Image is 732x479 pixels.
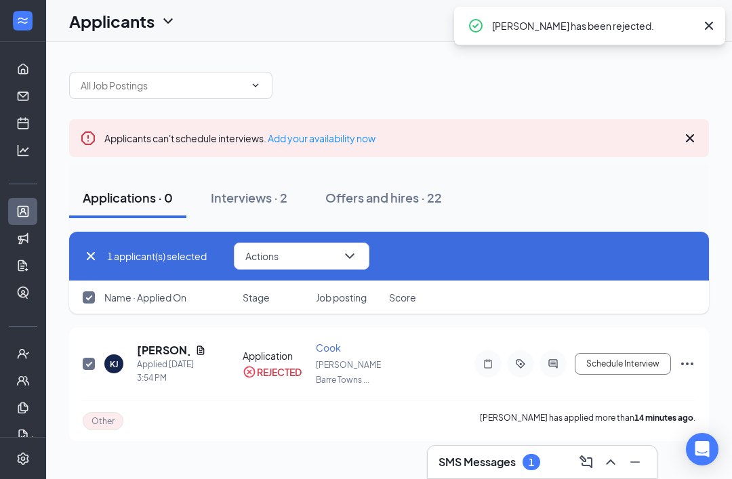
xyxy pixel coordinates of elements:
[686,433,718,465] div: Open Intercom Messenger
[316,291,367,304] span: Job posting
[234,243,369,270] button: ActionsChevronDown
[468,18,484,34] svg: CheckmarkCircle
[492,18,695,34] div: [PERSON_NAME] has been rejected.
[575,451,597,473] button: ComposeMessage
[603,454,619,470] svg: ChevronUp
[480,358,496,369] svg: Note
[83,248,99,264] svg: Cross
[634,413,693,423] b: 14 minutes ago
[137,358,206,385] div: Applied [DATE] 3:54 PM
[243,349,308,362] div: Application
[325,189,442,206] div: Offers and hires · 22
[701,18,717,34] svg: Cross
[80,130,96,146] svg: Error
[257,365,302,379] div: REJECTED
[16,144,30,157] svg: Analysis
[243,291,270,304] span: Stage
[107,249,207,264] span: 1 applicant(s) selected
[512,358,529,369] svg: ActiveTag
[81,78,245,93] input: All Job Postings
[211,189,287,206] div: Interviews · 2
[682,130,698,146] svg: Cross
[679,356,695,372] svg: Ellipses
[578,454,594,470] svg: ComposeMessage
[83,189,173,206] div: Applications · 0
[160,13,176,29] svg: ChevronDown
[342,248,358,264] svg: ChevronDown
[389,291,416,304] span: Score
[91,415,115,427] span: Other
[439,455,516,470] h3: SMS Messages
[316,341,341,354] span: Cook
[627,454,643,470] svg: Minimize
[480,412,695,430] p: [PERSON_NAME] has applied more than .
[268,132,375,144] a: Add your availability now
[624,451,646,473] button: Minimize
[245,251,279,261] span: Actions
[316,360,384,385] span: [PERSON_NAME] Barre Towns ...
[137,343,190,358] h5: [PERSON_NAME]
[16,347,30,360] svg: UserCheck
[110,358,119,370] div: KJ
[243,365,256,379] svg: CrossCircle
[195,345,206,356] svg: Document
[104,291,186,304] span: Name · Applied On
[600,451,622,473] button: ChevronUp
[575,353,671,375] button: Schedule Interview
[16,452,30,465] svg: Settings
[545,358,561,369] svg: ActiveChat
[250,80,261,91] svg: ChevronDown
[16,14,29,27] svg: WorkstreamLogo
[104,132,375,144] span: Applicants can't schedule interviews.
[529,457,534,468] div: 1
[69,9,155,33] h1: Applicants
